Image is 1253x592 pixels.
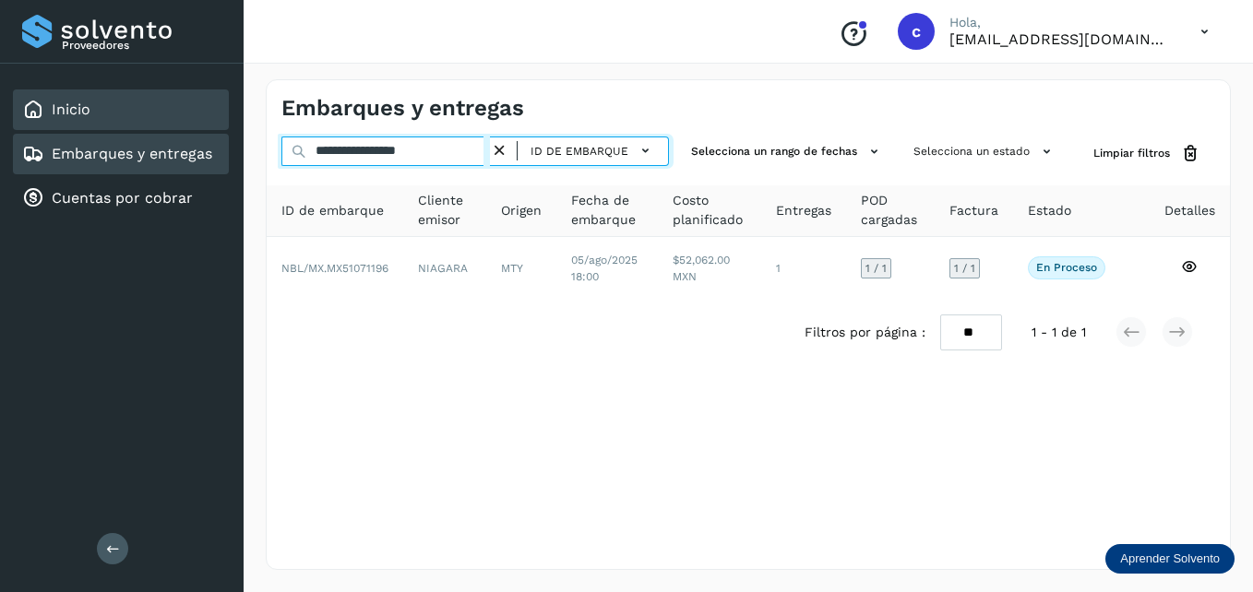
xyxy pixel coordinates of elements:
td: 1 [761,237,846,300]
p: Hola, [949,15,1171,30]
button: Selecciona un estado [906,136,1064,167]
span: POD cargadas [861,191,920,230]
span: 1 / 1 [954,263,975,274]
span: ID de embarque [281,201,384,220]
span: Limpiar filtros [1093,145,1170,161]
span: 05/ago/2025 18:00 [571,254,638,283]
span: Origen [501,201,542,220]
td: NIAGARA [403,237,486,300]
span: Cliente emisor [418,191,471,230]
span: Filtros por página : [805,323,925,342]
span: 1 / 1 [865,263,887,274]
div: Inicio [13,89,229,130]
button: ID de embarque [525,137,661,164]
button: Limpiar filtros [1079,136,1215,171]
div: Embarques y entregas [13,134,229,174]
span: Factura [949,201,998,220]
span: Entregas [776,201,831,220]
a: Embarques y entregas [52,145,212,162]
span: ID de embarque [531,143,628,160]
td: MTY [486,237,556,300]
a: Inicio [52,101,90,118]
p: En proceso [1036,261,1097,274]
button: Selecciona un rango de fechas [684,136,891,167]
div: Aprender Solvento [1105,544,1235,574]
span: Detalles [1164,201,1215,220]
span: NBL/MX.MX51071196 [281,262,388,275]
span: Costo planificado [673,191,746,230]
p: cuentasxcobrar@readysolutions.com.mx [949,30,1171,48]
a: Cuentas por cobrar [52,189,193,207]
p: Aprender Solvento [1120,551,1220,566]
span: 1 - 1 de 1 [1032,323,1086,342]
h4: Embarques y entregas [281,95,524,122]
div: Cuentas por cobrar [13,178,229,219]
span: Fecha de embarque [571,191,643,230]
span: Estado [1028,201,1071,220]
p: Proveedores [62,39,221,52]
td: $52,062.00 MXN [658,237,761,300]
